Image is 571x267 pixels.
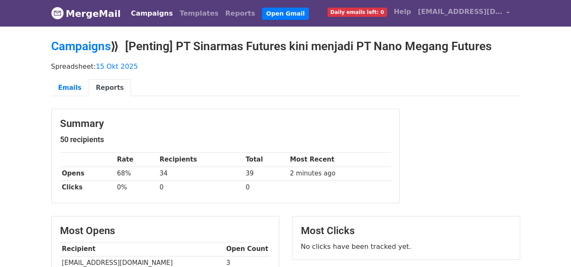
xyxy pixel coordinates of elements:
h3: Most Opens [60,225,270,237]
th: Recipient [60,242,224,256]
th: Open Count [224,242,270,256]
a: Reports [222,5,259,22]
a: Reports [89,79,131,97]
a: Campaigns [128,5,176,22]
h5: 50 recipients [60,135,391,144]
td: 0% [115,181,158,194]
a: 15 Okt 2025 [96,62,138,70]
a: [EMAIL_ADDRESS][DOMAIN_NAME] [415,3,514,23]
a: Emails [51,79,89,97]
td: 68% [115,167,158,181]
h3: Most Clicks [301,225,511,237]
th: Total [243,153,288,167]
th: Most Recent [288,153,391,167]
td: 34 [158,167,244,181]
th: Recipients [158,153,244,167]
span: Daily emails left: 0 [328,8,387,17]
td: 0 [243,181,288,194]
a: Campaigns [51,39,111,53]
a: MergeMail [51,5,121,22]
span: [EMAIL_ADDRESS][DOMAIN_NAME] [418,7,503,17]
th: Rate [115,153,158,167]
h3: Summary [60,118,391,130]
a: Help [391,3,415,20]
img: MergeMail logo [51,7,64,19]
td: 2 minutes ago [288,167,391,181]
a: Daily emails left: 0 [324,3,391,20]
td: 0 [158,181,244,194]
h2: ⟫ [Penting] PT Sinarmas Futures kini menjadi PT Nano Megang Futures [51,39,520,54]
a: Templates [176,5,222,22]
p: Spreadsheet: [51,62,520,71]
p: No clicks have been tracked yet. [301,242,511,251]
td: 39 [243,167,288,181]
a: Open Gmail [262,8,309,20]
th: Opens [60,167,115,181]
th: Clicks [60,181,115,194]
